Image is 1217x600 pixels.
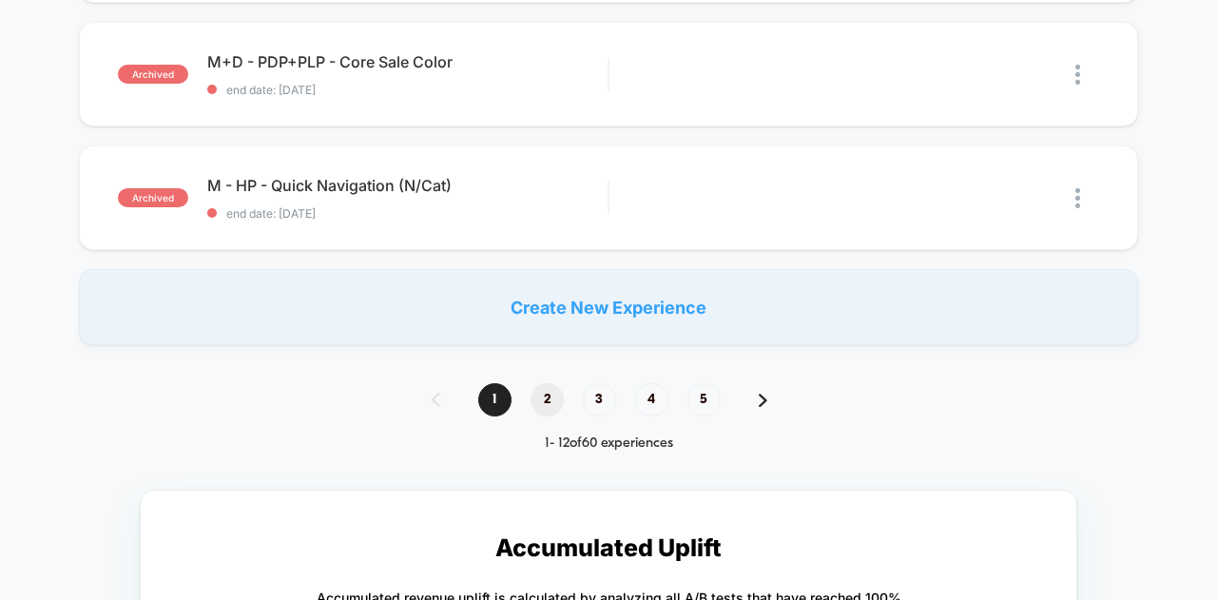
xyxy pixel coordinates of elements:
[495,533,722,562] p: Accumulated Uplift
[531,383,564,416] span: 2
[583,383,616,416] span: 3
[635,383,668,416] span: 4
[759,394,767,407] img: pagination forward
[1075,188,1080,208] img: close
[687,383,721,416] span: 5
[207,206,608,221] span: end date: [DATE]
[478,383,512,416] span: 1
[207,83,608,97] span: end date: [DATE]
[118,65,188,84] span: archived
[118,188,188,207] span: archived
[413,435,805,452] div: 1 - 12 of 60 experiences
[79,269,1138,345] div: Create New Experience
[207,176,608,195] span: M - HP - Quick Navigation (N/Cat)
[207,52,608,71] span: M+D - PDP+PLP - Core Sale Color
[1075,65,1080,85] img: close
